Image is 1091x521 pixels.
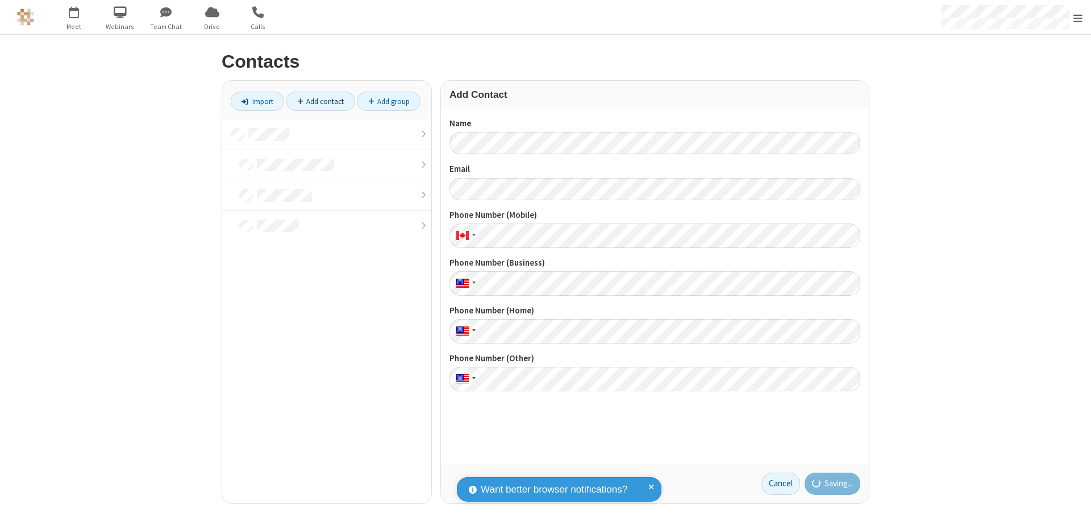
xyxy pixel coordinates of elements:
[449,304,860,317] label: Phone Number (Home)
[825,477,853,490] span: Saving...
[449,117,860,130] label: Name
[237,22,280,32] span: Calls
[145,22,188,32] span: Team Chat
[53,22,95,32] span: Meet
[357,92,420,111] a: Add group
[481,482,627,497] span: Want better browser notifications?
[761,473,800,495] a: Cancel
[449,163,860,176] label: Email
[449,367,479,391] div: United States: + 1
[805,473,861,495] button: Saving...
[231,92,284,111] a: Import
[222,52,869,72] h2: Contacts
[449,209,860,222] label: Phone Number (Mobile)
[17,9,34,26] img: QA Selenium DO NOT DELETE OR CHANGE
[191,22,234,32] span: Drive
[286,92,355,111] a: Add contact
[449,352,860,365] label: Phone Number (Other)
[449,319,479,344] div: United States: + 1
[99,22,141,32] span: Webinars
[449,89,860,100] h3: Add Contact
[449,224,479,248] div: Canada: + 1
[449,271,479,296] div: United States: + 1
[449,257,860,270] label: Phone Number (Business)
